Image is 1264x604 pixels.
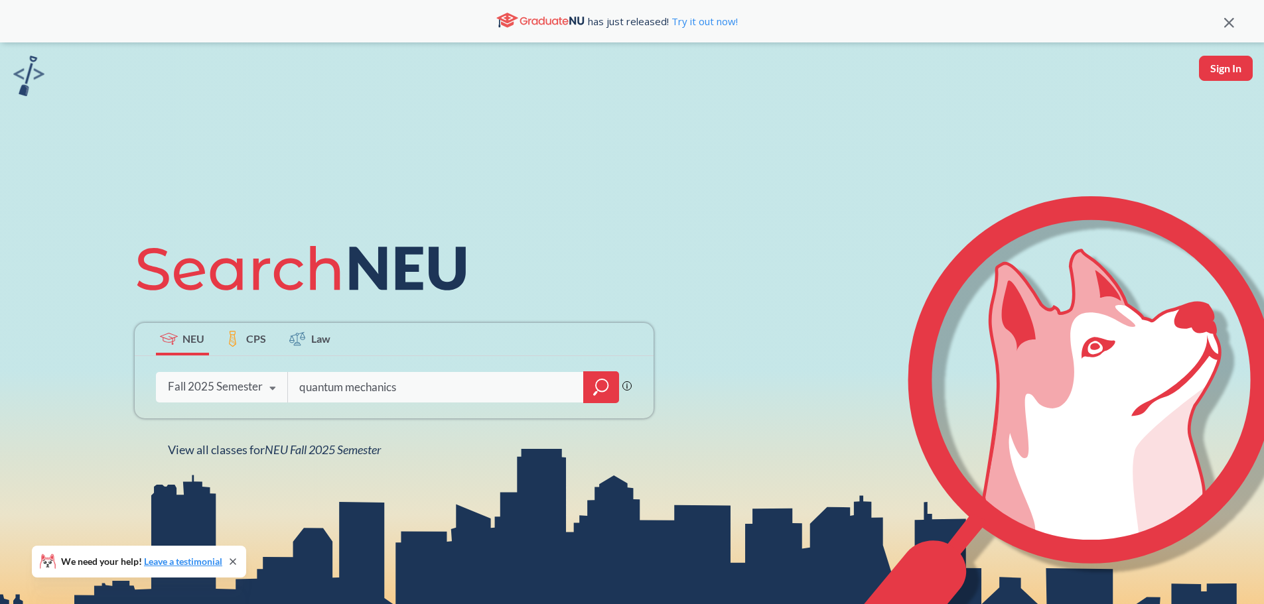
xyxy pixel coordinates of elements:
[144,556,222,567] a: Leave a testimonial
[168,379,263,394] div: Fall 2025 Semester
[583,371,619,403] div: magnifying glass
[182,331,204,346] span: NEU
[298,373,574,401] input: Class, professor, course number, "phrase"
[13,56,44,100] a: sandbox logo
[588,14,738,29] span: has just released!
[1199,56,1253,81] button: Sign In
[265,442,381,457] span: NEU Fall 2025 Semester
[168,442,381,457] span: View all classes for
[246,331,266,346] span: CPS
[311,331,330,346] span: Law
[593,378,609,396] svg: magnifying glass
[669,15,738,28] a: Try it out now!
[61,557,222,566] span: We need your help!
[13,56,44,96] img: sandbox logo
